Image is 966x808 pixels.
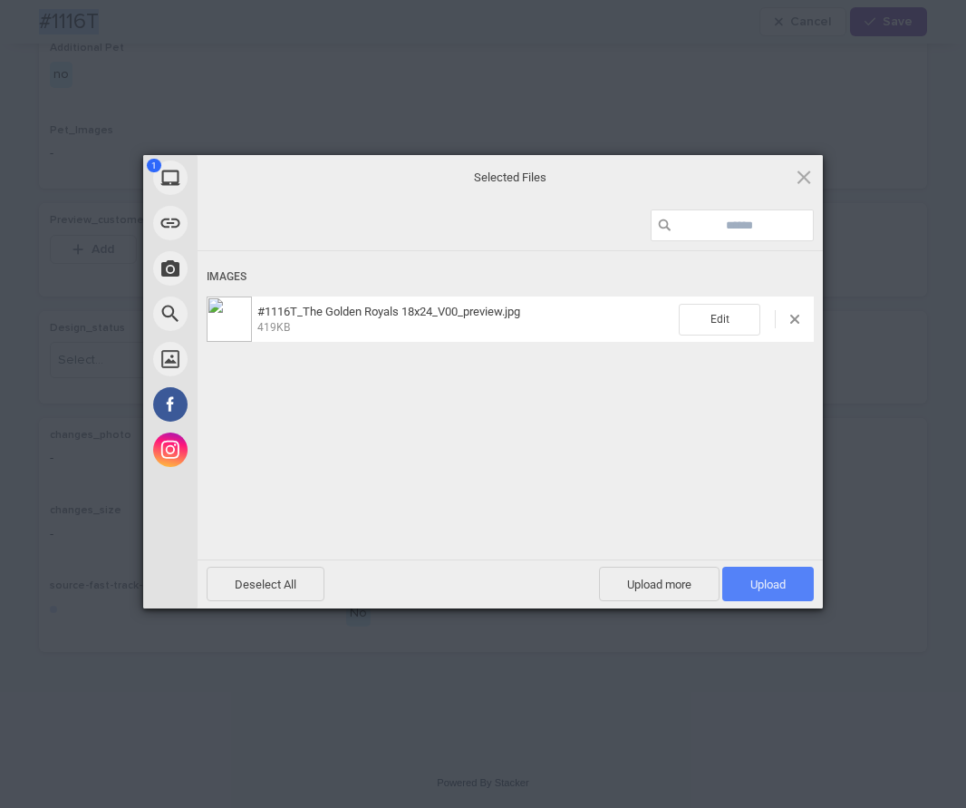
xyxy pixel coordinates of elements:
span: Upload [750,578,786,591]
span: Upload [722,567,814,601]
span: Edit [679,304,760,336]
div: Web Search [143,291,361,336]
img: 0e00800d-0af7-4c9f-8032-62c44607be31 [207,297,252,342]
span: #1116T_The Golden Royals 18x24_V00_preview.jpg [257,305,520,318]
span: Selected Files [329,169,691,185]
span: 419KB [257,321,290,334]
div: Facebook [143,382,361,427]
div: Instagram [143,427,361,472]
span: 1 [147,159,161,172]
div: Images [207,260,814,294]
div: My Device [143,155,361,200]
span: Click here or hit ESC to close picker [794,167,814,187]
div: Unsplash [143,336,361,382]
span: Upload more [599,567,720,601]
span: Deselect All [207,567,324,601]
div: Link (URL) [143,200,361,246]
span: #1116T_The Golden Royals 18x24_V00_preview.jpg [252,305,679,335]
div: Take Photo [143,246,361,291]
